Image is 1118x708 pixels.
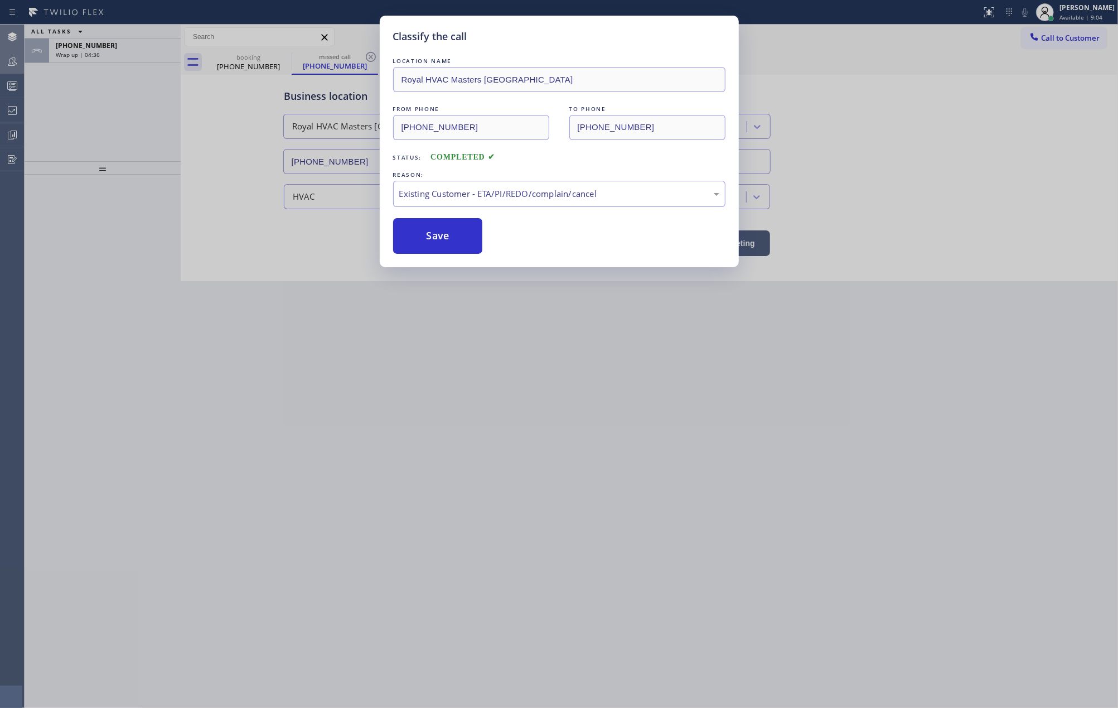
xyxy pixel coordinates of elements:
div: Existing Customer - ETA/PI/REDO/complain/cancel [399,187,719,200]
input: To phone [569,115,725,140]
div: LOCATION NAME [393,55,725,67]
div: FROM PHONE [393,103,549,115]
span: Status: [393,153,422,161]
div: REASON: [393,169,725,181]
button: Save [393,218,483,254]
div: TO PHONE [569,103,725,115]
h5: Classify the call [393,29,467,44]
span: COMPLETED [430,153,495,161]
input: From phone [393,115,549,140]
